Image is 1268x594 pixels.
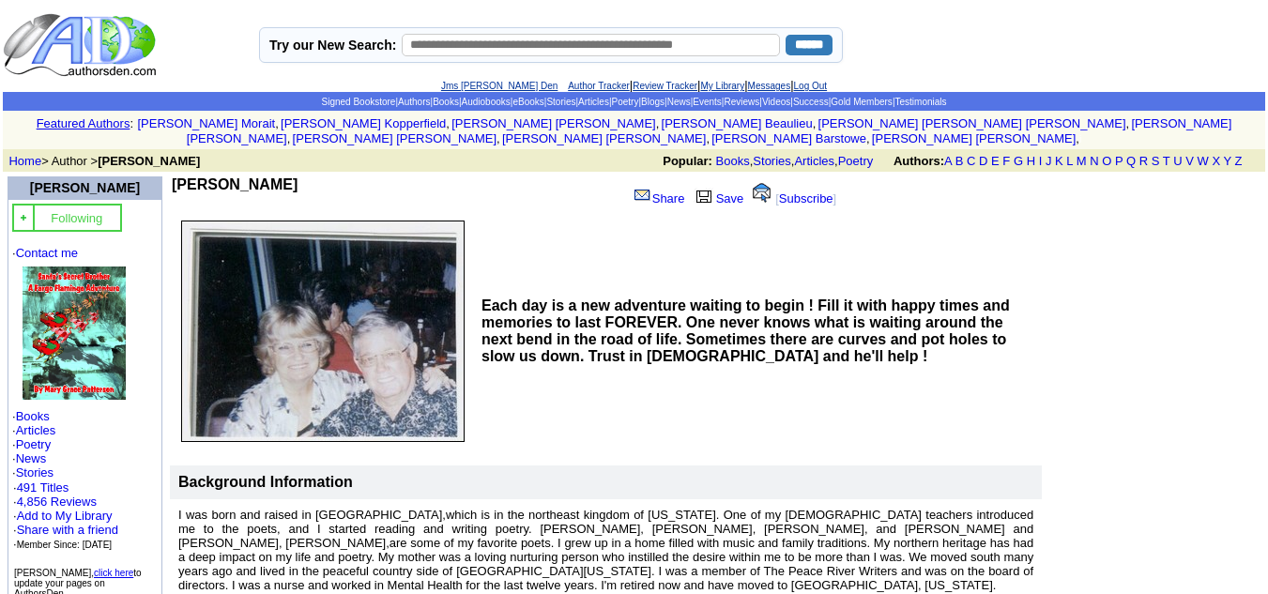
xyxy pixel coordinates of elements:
[481,297,1010,364] b: Each day is a new adventure waiting to begin ! Fill it with happy times and memories to last FORE...
[94,568,133,578] a: click here
[612,97,639,107] a: Poetry
[16,465,53,480] a: Stories
[172,193,594,212] iframe: fb:like Facebook Social Plugin
[98,154,200,168] b: [PERSON_NAME]
[748,81,791,91] a: Messages
[37,116,130,130] a: Featured Authors
[462,97,511,107] a: Audiobooks
[13,509,118,551] font: · · ·
[17,523,118,537] a: Share with a friend
[775,191,779,206] font: [
[663,154,712,168] b: Popular:
[894,154,944,168] b: Authors:
[1185,154,1194,168] a: V
[398,97,430,107] a: Authors
[1163,154,1170,168] a: T
[641,97,665,107] a: Blogs
[441,78,827,92] font: | | | |
[753,183,771,203] img: alert.gif
[753,154,790,168] a: Stories
[667,97,691,107] a: News
[281,116,446,130] a: [PERSON_NAME] Kopperfield
[137,116,1231,145] font: , , , , , , , , , ,
[663,154,1259,168] font: , , ,
[18,212,29,223] img: gc.jpg
[51,209,102,225] a: Following
[451,116,655,130] a: [PERSON_NAME] [PERSON_NAME]
[16,451,47,465] a: News
[692,191,744,206] a: Save
[716,154,750,168] a: Books
[16,409,50,423] a: Books
[694,188,714,203] img: library.gif
[1126,154,1136,168] a: Q
[662,116,813,130] a: [PERSON_NAME] Beaulieu
[1152,154,1160,168] a: S
[1079,134,1081,145] font: i
[178,474,353,490] b: Background Information
[955,154,964,168] a: B
[137,116,275,130] a: [PERSON_NAME] Morait
[172,176,298,192] b: [PERSON_NAME]
[8,154,200,168] font: > Author >
[944,154,952,168] a: A
[16,437,52,451] a: Poetry
[30,180,140,195] a: [PERSON_NAME]
[1212,154,1220,168] a: X
[634,188,650,203] img: share_page.gif
[321,97,395,107] a: Signed Bookstore
[51,211,102,225] font: Following
[659,119,661,129] font: i
[13,480,118,551] font: · ·
[1198,154,1209,168] a: W
[187,116,1232,145] a: [PERSON_NAME] [PERSON_NAME]
[762,97,790,107] a: Videos
[17,540,113,550] font: Member Since: [DATE]
[711,131,866,145] a: [PERSON_NAME] Barstowe
[633,81,697,91] a: Review Tracker
[1027,154,1035,168] a: H
[1002,154,1010,168] a: F
[979,154,987,168] a: D
[546,97,575,107] a: Stories
[818,116,1126,130] a: [PERSON_NAME] [PERSON_NAME] [PERSON_NAME]
[293,131,497,145] a: [PERSON_NAME] [PERSON_NAME]
[441,81,558,91] a: Jms [PERSON_NAME] Den
[1173,154,1182,168] a: U
[967,154,975,168] a: C
[502,131,706,145] a: [PERSON_NAME] [PERSON_NAME]
[1066,154,1073,168] a: L
[794,81,828,91] a: Log Out
[1129,119,1131,129] font: i
[991,154,1000,168] a: E
[12,246,158,552] font: · · · · · ·
[279,119,281,129] font: i
[831,97,893,107] a: Gold Members
[17,495,97,509] a: 4,856 Reviews
[894,97,946,107] a: Testimonials
[1223,154,1230,168] a: Y
[578,97,609,107] a: Articles
[3,12,160,78] img: logo_ad.gif
[724,97,759,107] a: Reviews
[321,97,946,107] span: | | | | | | | | | | | | | | |
[1090,154,1098,168] a: N
[269,38,396,53] label: Try our New Search:
[779,191,833,206] a: Subscribe
[870,134,872,145] font: i
[1014,154,1023,168] a: G
[1046,154,1052,168] a: J
[568,81,630,91] a: Author Tracker
[833,191,837,206] font: ]
[1102,154,1111,168] a: O
[838,154,874,168] a: Poetry
[290,134,292,145] font: i
[450,119,451,129] font: i
[693,97,722,107] a: Events
[872,131,1076,145] a: [PERSON_NAME] [PERSON_NAME]
[17,480,69,495] a: 491 Titles
[500,134,502,145] font: i
[512,97,543,107] a: eBooks
[16,423,56,437] a: Articles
